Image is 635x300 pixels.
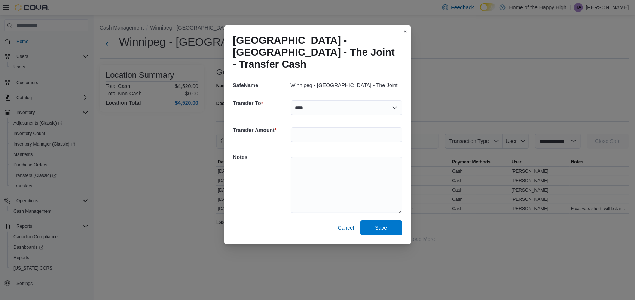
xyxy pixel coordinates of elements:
button: Save [360,220,402,235]
h5: Notes [233,150,289,165]
h5: SafeName [233,78,289,93]
button: Cancel [335,220,357,235]
p: Winnipeg - [GEOGRAPHIC_DATA] - The Joint [291,82,398,88]
span: Cancel [338,224,354,232]
h5: Transfer Amount [233,123,289,138]
span: Save [375,224,387,232]
h5: Transfer To [233,96,289,111]
h1: [GEOGRAPHIC_DATA] - [GEOGRAPHIC_DATA] - The Joint - Transfer Cash [233,34,396,70]
button: Closes this modal window [401,27,410,36]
